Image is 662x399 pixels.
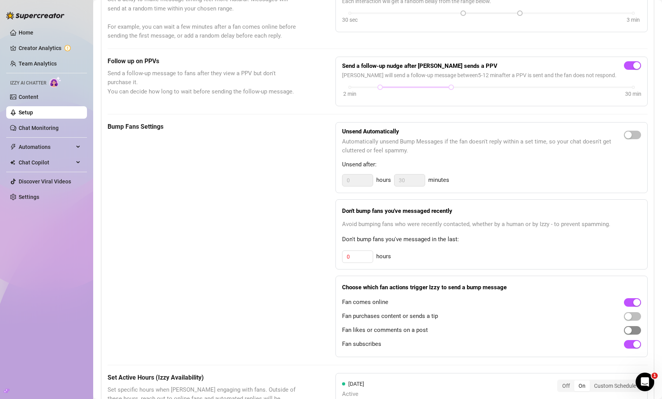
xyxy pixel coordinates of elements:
[6,12,64,19] img: logo-BBDzfeDw.svg
[108,122,297,131] h5: Bump Fans Settings
[574,380,590,391] div: On
[342,137,624,155] span: Automatically unsend Bump Messages if the fan doesn't reply within a set time, so your chat doesn...
[627,16,640,24] div: 3 min
[19,94,38,100] a: Content
[558,380,574,391] div: Off
[10,144,16,150] span: thunderbolt
[428,176,449,185] span: minutes
[342,235,641,244] span: Don't bump fans you've messaged in the last:
[342,312,438,321] span: Fan purchases content or sends a tip
[19,109,33,116] a: Setup
[108,57,297,66] h5: Follow up on PPVs
[636,373,654,391] iframe: Intercom live chat
[4,388,9,394] span: build
[19,125,59,131] a: Chat Monitoring
[342,207,452,214] strong: Don't bump fans you've messaged recently
[342,340,381,349] span: Fan subscribes
[376,176,391,185] span: hours
[342,220,641,229] span: Avoid bumping fans who were recently contacted, whether by a human or by Izzy - to prevent spamming.
[10,160,15,165] img: Chat Copilot
[49,76,61,88] img: AI Chatter
[342,326,428,335] span: Fan likes or comments on a post
[19,194,39,200] a: Settings
[590,380,640,391] div: Custom Schedule
[557,380,641,392] div: segmented control
[108,373,297,382] h5: Set Active Hours (Izzy Availability)
[348,381,364,387] span: [DATE]
[343,90,356,98] div: 2 min
[342,160,641,169] span: Unsend after:
[342,128,399,135] strong: Unsend Automatically
[19,178,71,185] a: Discover Viral Videos
[19,29,33,36] a: Home
[342,71,641,79] span: [PERSON_NAME] will send a follow-up message between 5 - 12 min after a PPV is sent and the fan do...
[342,390,364,399] span: Active
[19,60,57,67] a: Team Analytics
[19,141,74,153] span: Automations
[342,284,507,291] strong: Choose which fan actions trigger Izzy to send a bump message
[625,90,641,98] div: 30 min
[342,298,388,307] span: Fan comes online
[342,16,358,24] div: 30 sec
[652,373,658,379] span: 1
[376,252,391,261] span: hours
[19,156,74,169] span: Chat Copilot
[108,69,297,97] span: Send a follow-up message to fans after they view a PPV but don't purchase it. You can decide how ...
[19,42,81,54] a: Creator Analytics exclamation-circle
[10,79,46,87] span: Izzy AI Chatter
[342,62,497,69] strong: Send a follow-up nudge after [PERSON_NAME] sends a PPV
